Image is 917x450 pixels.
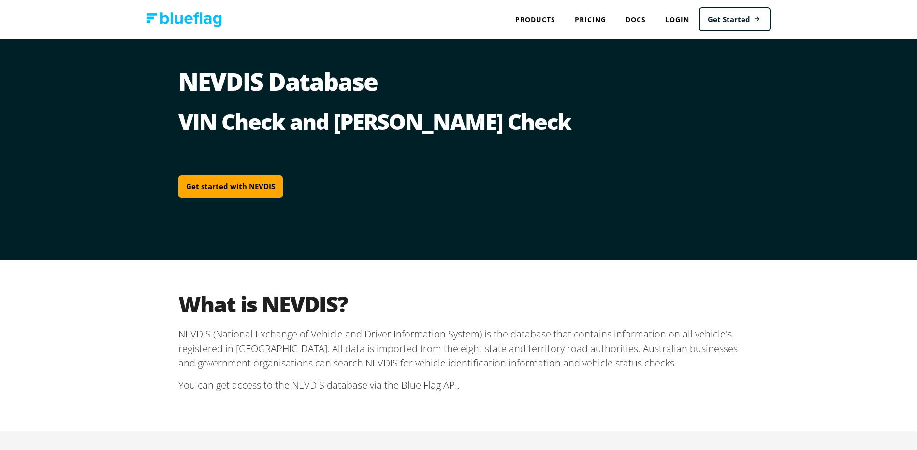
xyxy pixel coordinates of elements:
a: Docs [616,10,655,29]
a: Pricing [565,10,616,29]
h2: What is NEVDIS? [178,291,739,317]
h1: NEVDIS Database [178,70,739,108]
a: Get started with NEVDIS [178,175,283,198]
h2: VIN Check and [PERSON_NAME] Check [178,108,739,135]
p: You can get access to the NEVDIS database via the Blue Flag API. [178,370,739,400]
a: Login to Blue Flag application [655,10,699,29]
div: Products [506,10,565,29]
img: Blue Flag logo [146,12,222,27]
a: Get Started [699,7,771,32]
p: NEVDIS (National Exchange of Vehicle and Driver Information System) is the database that contains... [178,327,739,370]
